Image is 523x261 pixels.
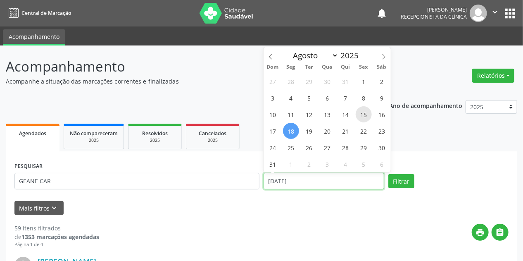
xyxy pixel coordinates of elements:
[373,139,390,156] span: Agosto 30, 2025
[50,204,59,213] i: keyboard_arrow_down
[496,228,505,237] i: 
[338,139,354,156] span: Agosto 28, 2025
[318,65,336,70] span: Qua
[14,160,43,173] label: PESQUISAR
[21,10,71,17] span: Central de Marcação
[319,90,335,106] span: Agosto 6, 2025
[338,50,366,61] input: Year
[338,156,354,172] span: Setembro 4, 2025
[472,224,489,241] button: print
[265,156,281,172] span: Agosto 31, 2025
[401,13,467,20] span: Recepcionista da clínica
[373,90,390,106] span: Agosto 9, 2025
[142,130,168,137] span: Resolvidos
[192,137,233,144] div: 2025
[3,29,65,45] a: Acompanhamento
[199,130,227,137] span: Cancelados
[301,123,317,139] span: Agosto 19, 2025
[490,7,499,17] i: 
[21,233,99,241] strong: 1353 marcações agendadas
[301,106,317,122] span: Agosto 12, 2025
[390,100,463,110] p: Ano de acompanhamento
[301,73,317,89] span: Julho 29, 2025
[373,123,390,139] span: Agosto 23, 2025
[301,156,317,172] span: Setembro 2, 2025
[356,139,372,156] span: Agosto 29, 2025
[283,90,299,106] span: Agosto 4, 2025
[476,228,485,237] i: print
[283,156,299,172] span: Setembro 1, 2025
[283,106,299,122] span: Agosto 11, 2025
[14,224,99,232] div: 59 itens filtrados
[354,65,373,70] span: Sex
[14,241,99,248] div: Página 1 de 4
[373,73,390,89] span: Agosto 2, 2025
[472,69,514,83] button: Relatórios
[265,139,281,156] span: Agosto 24, 2025
[70,130,118,137] span: Não compareceram
[265,106,281,122] span: Agosto 10, 2025
[356,106,372,122] span: Agosto 15, 2025
[336,65,354,70] span: Qui
[376,7,387,19] button: notifications
[319,73,335,89] span: Julho 30, 2025
[19,130,46,137] span: Agendados
[282,65,300,70] span: Seg
[373,106,390,122] span: Agosto 16, 2025
[283,139,299,156] span: Agosto 25, 2025
[338,123,354,139] span: Agosto 21, 2025
[319,139,335,156] span: Agosto 27, 2025
[338,106,354,122] span: Agosto 14, 2025
[492,224,509,241] button: 
[6,56,364,77] p: Acompanhamento
[356,123,372,139] span: Agosto 22, 2025
[373,65,391,70] span: Sáb
[503,6,517,21] button: apps
[300,65,318,70] span: Ter
[338,90,354,106] span: Agosto 7, 2025
[14,232,99,241] div: de
[289,50,338,61] select: Month
[264,173,384,189] input: Selecione um intervalo
[388,174,414,188] button: Filtrar
[319,106,335,122] span: Agosto 13, 2025
[134,137,176,144] div: 2025
[301,90,317,106] span: Agosto 5, 2025
[6,77,364,86] p: Acompanhe a situação das marcações correntes e finalizadas
[401,6,467,13] div: [PERSON_NAME]
[14,201,64,216] button: Mais filtroskeyboard_arrow_down
[356,73,372,89] span: Agosto 1, 2025
[283,123,299,139] span: Agosto 18, 2025
[470,5,487,22] img: img
[356,90,372,106] span: Agosto 8, 2025
[14,173,259,189] input: Nome, CNS
[319,156,335,172] span: Setembro 3, 2025
[265,73,281,89] span: Julho 27, 2025
[356,156,372,172] span: Setembro 5, 2025
[265,90,281,106] span: Agosto 3, 2025
[487,5,503,22] button: 
[373,156,390,172] span: Setembro 6, 2025
[338,73,354,89] span: Julho 31, 2025
[319,123,335,139] span: Agosto 20, 2025
[70,137,118,144] div: 2025
[264,65,282,70] span: Dom
[265,123,281,139] span: Agosto 17, 2025
[301,139,317,156] span: Agosto 26, 2025
[6,6,71,20] a: Central de Marcação
[283,73,299,89] span: Julho 28, 2025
